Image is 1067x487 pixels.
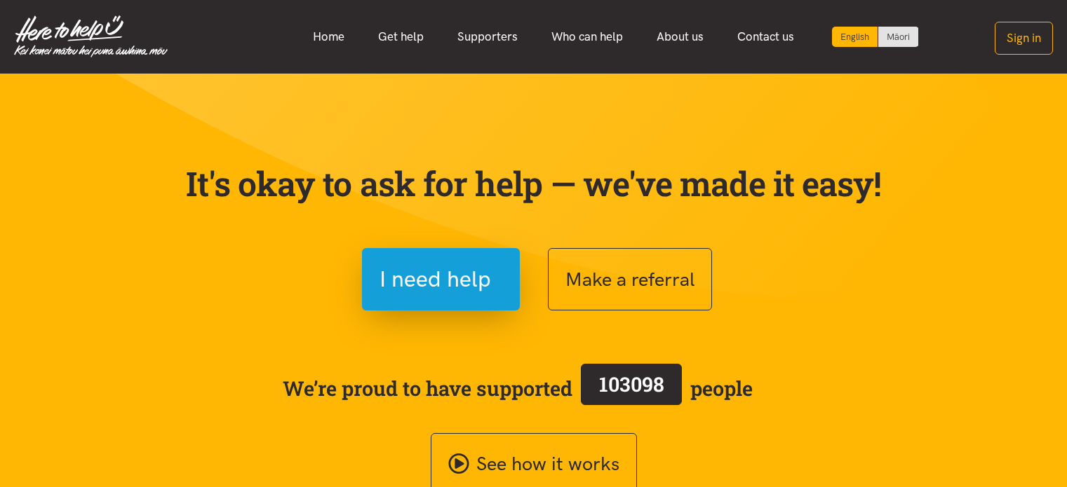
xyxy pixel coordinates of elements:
[599,371,664,397] span: 103098
[832,27,919,47] div: Language toggle
[572,361,690,416] a: 103098
[720,22,811,52] a: Contact us
[380,261,491,297] span: I need help
[361,22,441,52] a: Get help
[283,361,753,416] span: We’re proud to have supported people
[995,22,1053,55] button: Sign in
[183,163,885,204] p: It's okay to ask for help — we've made it easy!
[296,22,361,52] a: Home
[878,27,918,47] a: Switch to Te Reo Māori
[548,248,712,310] button: Make a referral
[362,248,520,310] button: I need help
[441,22,535,52] a: Supporters
[14,15,168,57] img: Home
[535,22,640,52] a: Who can help
[640,22,720,52] a: About us
[832,27,878,47] div: Current language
